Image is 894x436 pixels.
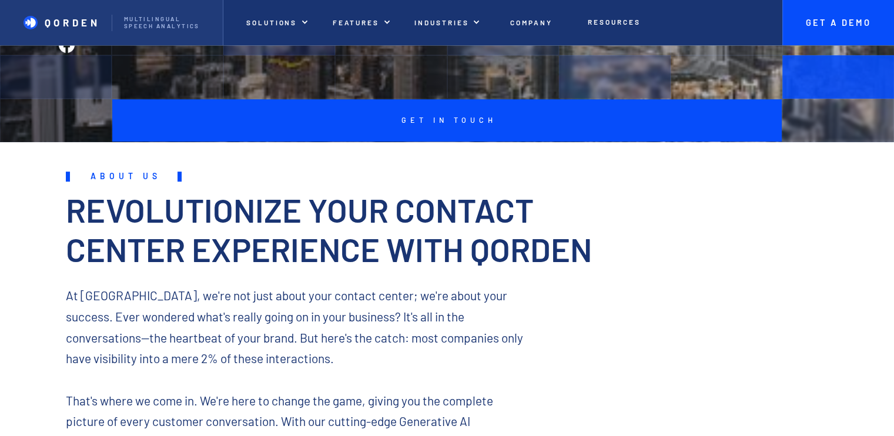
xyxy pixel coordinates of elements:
p: features [333,18,380,26]
p: Get in touch [397,116,496,125]
p: Industries [414,18,468,26]
p: Resources [588,18,640,26]
p: QORDEN [45,16,101,28]
p: Get A Demo [794,18,882,28]
p: Multilingual Speech analytics [124,16,211,30]
a: Get in touch [112,99,782,142]
p: Solutions [246,18,297,26]
p: Company [510,18,553,26]
p: About us [66,172,182,182]
strong: Revolutionize Your Contact Center Experience with QORDEN [66,190,592,269]
img: Facebook [59,37,75,53]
